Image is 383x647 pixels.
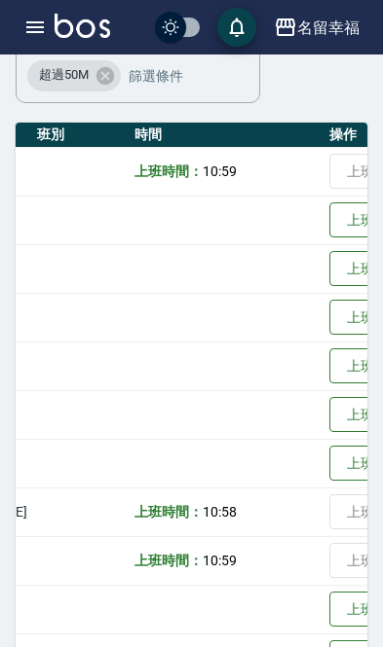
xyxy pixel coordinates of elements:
[203,504,237,520] span: 10:58
[266,8,367,48] button: 名留幸福
[297,16,360,40] div: 名留幸福
[27,60,121,91] div: 超過50M
[32,123,130,148] th: 班別
[124,58,197,92] input: 篩選條件
[27,65,100,85] span: 超過50M
[130,123,325,148] th: 時間
[217,8,256,47] button: save
[134,504,203,520] b: 上班時間：
[134,553,203,568] b: 上班時間：
[203,163,237,179] span: 10:59
[134,163,203,179] b: 上班時間：
[55,14,110,38] img: Logo
[203,553,237,568] span: 10:59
